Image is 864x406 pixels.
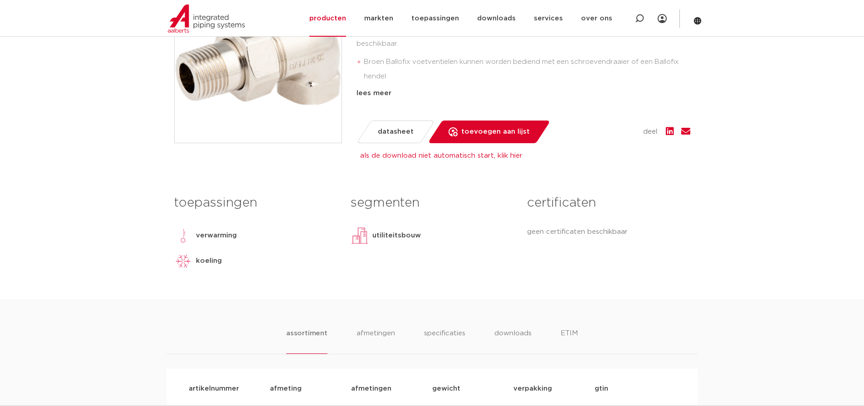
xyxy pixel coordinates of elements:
a: datasheet [356,121,434,143]
span: toevoegen aan lijst [461,125,530,139]
p: geen certificaten beschikbaar [527,227,690,237]
img: verwarming [174,227,192,245]
li: Broen Ballofix voetventielen kunnen worden bediend met een schroevendraaier of een Ballofix hendel [364,55,690,84]
h3: certificaten [527,194,690,212]
p: artikelnummer [189,383,270,394]
li: assortiment [286,328,327,354]
li: ETIM [561,328,578,354]
p: koeling [196,256,222,266]
p: gewicht [432,383,513,394]
p: verpakking [513,383,595,394]
img: utiliteitsbouw [351,227,369,245]
p: afmetingen [351,383,432,394]
li: afmetingen [356,328,395,354]
img: koeling [174,252,192,270]
span: deel: [643,126,659,137]
p: gtin [595,383,676,394]
li: wij adviseren om Broen Ballofix kogelkranen 2x per jaar open en dicht te draaien om een optimale ... [364,84,690,113]
h3: toepassingen [174,194,337,212]
li: specificaties [424,328,465,354]
span: datasheet [378,125,414,139]
li: downloads [494,328,532,354]
a: als de download niet automatisch start, klik hier [360,152,522,159]
p: verwarming [196,230,237,241]
p: afmeting [270,383,351,394]
div: lees meer [356,88,690,99]
h3: segmenten [351,194,513,212]
p: utiliteitsbouw [372,230,421,241]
